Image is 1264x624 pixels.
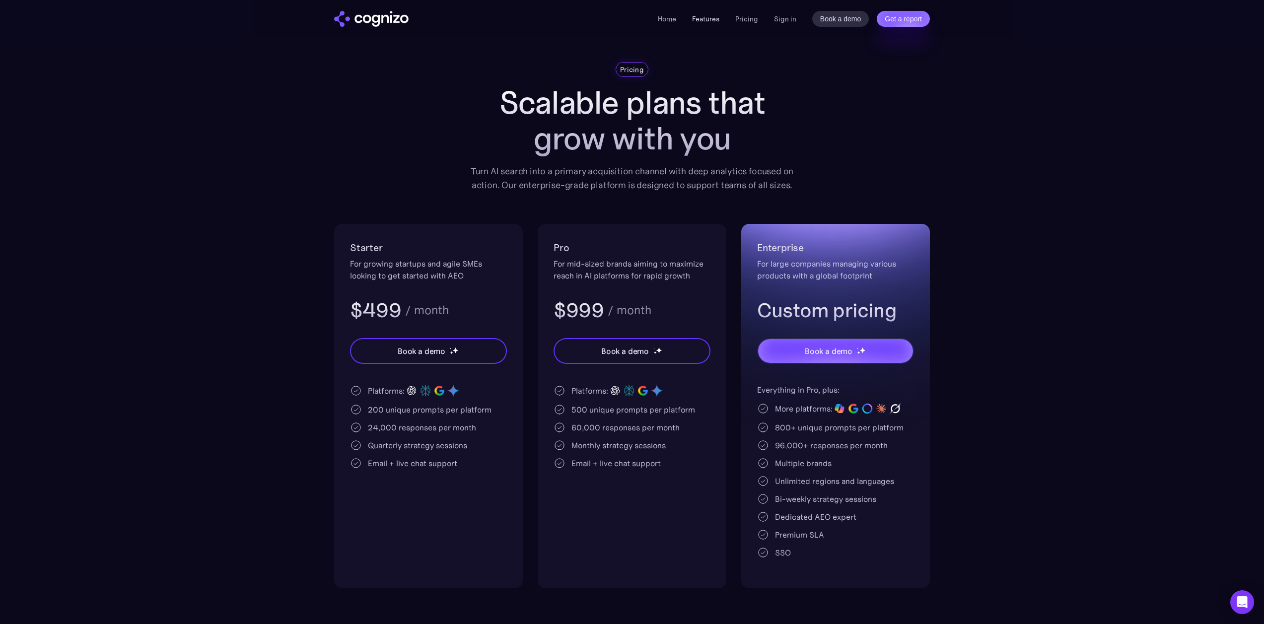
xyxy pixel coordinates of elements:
[656,347,662,353] img: star
[554,240,710,256] h2: Pro
[368,439,467,451] div: Quarterly strategy sessions
[334,11,409,27] img: cognizo logo
[859,347,866,353] img: star
[554,338,710,364] a: Book a demostarstarstar
[463,164,801,192] div: Turn AI search into a primary acquisition channel with deep analytics focused on action. Our ente...
[775,511,856,523] div: Dedicated AEO expert
[774,13,796,25] a: Sign in
[692,14,719,23] a: Features
[350,258,507,281] div: For growing startups and agile SMEs looking to get started with AEO
[775,457,832,469] div: Multiple brands
[653,351,657,354] img: star
[1230,590,1254,614] div: Open Intercom Messenger
[452,347,459,353] img: star
[757,240,914,256] h2: Enterprise
[757,384,914,396] div: Everything in Pro, plus:
[450,351,453,354] img: star
[450,347,451,349] img: star
[601,345,649,357] div: Book a demo
[775,421,904,433] div: 800+ unique prompts per platform
[571,457,661,469] div: Email + live chat support
[775,403,833,415] div: More platforms:
[757,297,914,323] h3: Custom pricing
[857,351,860,354] img: star
[805,345,852,357] div: Book a demo
[554,297,604,323] h3: $999
[775,439,888,451] div: 96,000+ responses per month
[775,475,894,487] div: Unlimited regions and languages
[775,529,824,541] div: Premium SLA
[368,457,457,469] div: Email + live chat support
[757,338,914,364] a: Book a demostarstarstar
[757,258,914,281] div: For large companies managing various products with a global footprint
[350,338,507,364] a: Book a demostarstarstar
[571,421,680,433] div: 60,000 responses per month
[350,240,507,256] h2: Starter
[571,439,666,451] div: Monthly strategy sessions
[775,547,791,558] div: SSO
[775,493,876,505] div: Bi-weekly strategy sessions
[571,404,695,416] div: 500 unique prompts per platform
[334,11,409,27] a: home
[620,65,644,74] div: Pricing
[554,258,710,281] div: For mid-sized brands aiming to maximize reach in AI platforms for rapid growth
[857,347,858,349] img: star
[368,385,405,397] div: Platforms:
[653,347,655,349] img: star
[405,304,449,316] div: / month
[368,404,492,416] div: 200 unique prompts per platform
[350,297,401,323] h3: $499
[735,14,758,23] a: Pricing
[398,345,445,357] div: Book a demo
[571,385,608,397] div: Platforms:
[812,11,869,27] a: Book a demo
[658,14,676,23] a: Home
[368,421,476,433] div: 24,000 responses per month
[608,304,651,316] div: / month
[877,11,930,27] a: Get a report
[463,85,801,156] h1: Scalable plans that grow with you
